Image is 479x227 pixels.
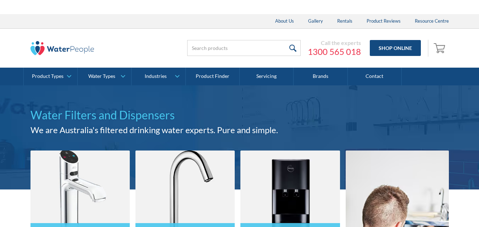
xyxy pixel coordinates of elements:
[186,68,240,85] a: Product Finder
[32,73,63,79] div: Product Types
[330,14,360,28] a: Rentals
[78,68,131,85] a: Water Types
[30,41,94,55] img: The Water People
[187,40,301,56] input: Search products
[24,68,77,85] a: Product Types
[308,46,361,57] a: 1300 565 018
[408,14,456,28] a: Resource Centre
[88,73,115,79] div: Water Types
[360,14,408,28] a: Product Reviews
[268,14,301,28] a: About Us
[370,40,421,56] a: Shop Online
[132,68,185,85] a: Industries
[301,14,330,28] a: Gallery
[240,68,294,85] a: Servicing
[348,68,402,85] a: Contact
[434,42,447,53] img: shopping cart
[294,68,347,85] a: Brands
[308,39,361,46] div: Call the experts
[145,73,167,79] div: Industries
[432,40,449,57] a: Open empty cart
